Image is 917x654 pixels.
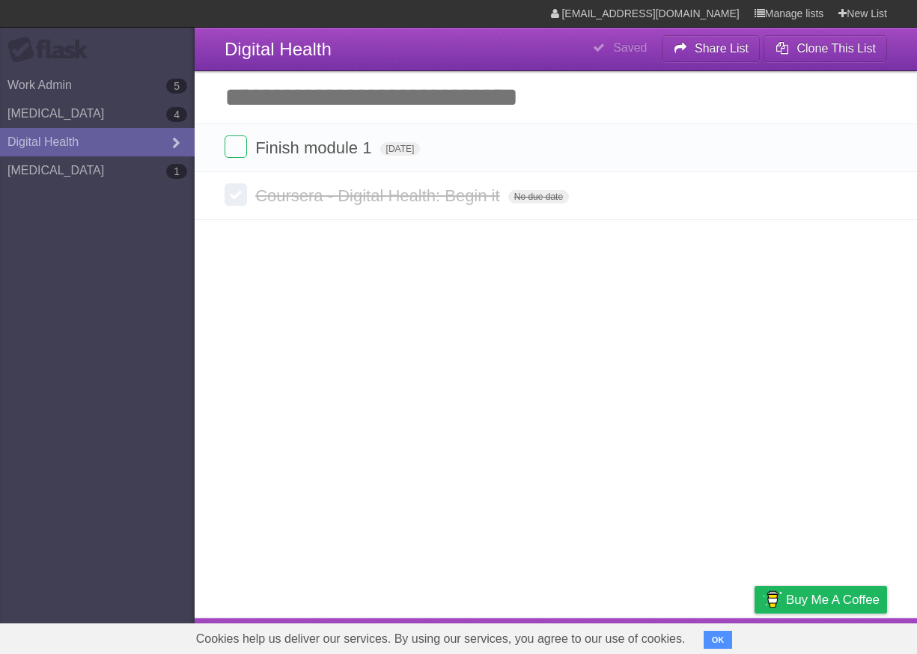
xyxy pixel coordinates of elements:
[684,622,717,650] a: Terms
[181,624,701,654] span: Cookies help us deliver our services. By using our services, you agree to our use of cookies.
[786,587,880,613] span: Buy me a coffee
[555,622,587,650] a: About
[704,631,733,649] button: OK
[166,107,187,122] b: 4
[755,586,887,614] a: Buy me a coffee
[225,183,247,206] label: Done
[605,622,665,650] a: Developers
[166,164,187,179] b: 1
[735,622,774,650] a: Privacy
[255,138,375,157] span: Finish module 1
[225,135,247,158] label: Done
[662,35,761,62] button: Share List
[225,39,332,59] span: Digital Health
[762,587,782,612] img: Buy me a coffee
[508,190,569,204] span: No due date
[166,79,187,94] b: 5
[7,37,97,64] div: Flask
[380,142,421,156] span: [DATE]
[613,41,647,54] b: Saved
[793,622,887,650] a: Suggest a feature
[796,42,876,55] b: Clone This List
[255,186,503,205] span: Coursera - Digital Health: Begin it
[764,35,887,62] button: Clone This List
[695,42,749,55] b: Share List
